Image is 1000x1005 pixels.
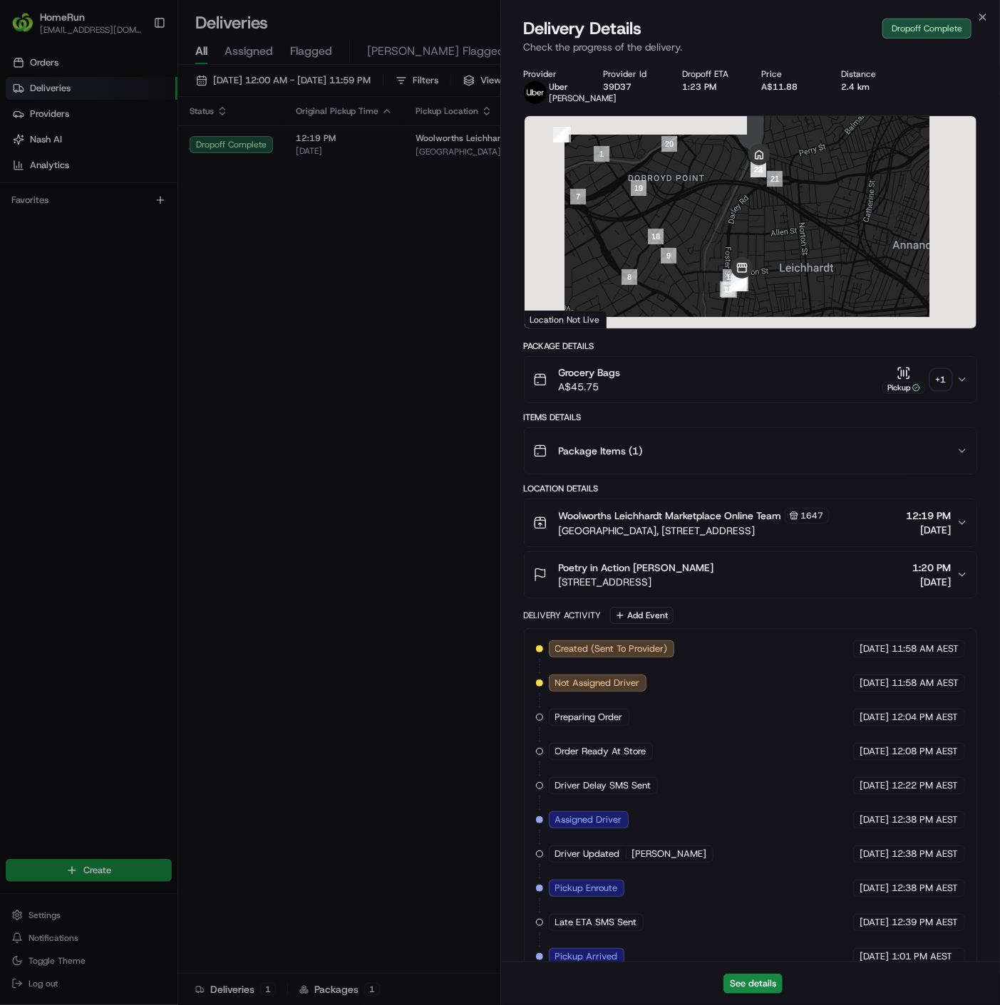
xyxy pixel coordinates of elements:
[524,412,978,423] div: Items Details
[525,311,607,328] div: Location Not Live
[860,642,889,655] span: [DATE]
[555,677,640,689] span: Not Assigned Driver
[723,974,783,994] button: See details
[648,229,664,244] div: 18
[892,848,958,860] span: 12:38 PM AEST
[767,171,783,187] div: 21
[524,610,602,621] div: Delivery Activity
[603,68,659,80] div: Provider Id
[882,366,951,394] button: Pickup+1
[731,276,747,291] div: 16
[721,282,737,298] div: 17
[906,509,951,523] span: 12:19 PM
[555,745,646,758] span: Order Ready At Store
[525,357,977,402] button: Grocery BagsA$45.75Pickup+1
[892,642,959,655] span: 11:58 AM AEST
[762,68,818,80] div: Price
[892,779,958,792] span: 12:22 PM AEST
[632,848,707,860] span: [PERSON_NAME]
[594,146,609,162] div: 1
[892,882,958,895] span: 12:38 PM AEST
[555,779,651,792] span: Driver Delay SMS Sent
[559,575,714,589] span: [STREET_ADDRESS]
[524,483,978,494] div: Location Details
[860,882,889,895] span: [DATE]
[603,81,632,93] button: 39D37
[559,524,829,538] span: [GEOGRAPHIC_DATA], [STREET_ADDRESS]
[731,276,746,291] div: 14
[912,575,951,589] span: [DATE]
[892,950,952,963] span: 1:01 PM AEST
[559,380,621,394] span: A$45.75
[555,950,618,963] span: Pickup Arrived
[555,642,668,655] span: Created (Sent To Provider)
[841,81,897,93] div: 2.4 km
[892,745,958,758] span: 12:08 PM AEST
[661,136,677,152] div: 20
[860,711,889,724] span: [DATE]
[931,370,951,390] div: + 1
[622,269,637,285] div: 8
[892,711,958,724] span: 12:04 PM AEST
[860,677,889,689] span: [DATE]
[570,189,586,204] div: 7
[841,68,897,80] div: Distance
[682,81,738,93] div: 1:23 PM
[860,745,889,758] span: [DATE]
[610,607,674,624] button: Add Event
[906,523,951,537] span: [DATE]
[524,68,580,80] div: Provider
[912,561,951,575] span: 1:20 PM
[882,366,925,394] button: Pickup
[555,711,623,724] span: Preparing Order
[553,127,569,142] div: 5
[524,40,978,54] p: Check the progress of the delivery.
[882,382,925,394] div: Pickup
[555,127,571,142] div: 6
[720,281,736,297] div: 11
[860,916,889,929] span: [DATE]
[525,428,977,474] button: Package Items (1)
[751,162,766,177] div: 23
[524,17,642,40] span: Delivery Details
[555,882,618,895] span: Pickup Enroute
[559,365,621,380] span: Grocery Bags
[631,180,646,196] div: 19
[559,509,782,523] span: Woolworths Leichhardt Marketplace Online Team
[860,779,889,792] span: [DATE]
[525,499,977,546] button: Woolworths Leichhardt Marketplace Online Team1647[GEOGRAPHIC_DATA], [STREET_ADDRESS]12:19 PM[DATE]
[559,444,643,458] span: Package Items ( 1 )
[892,677,959,689] span: 11:58 AM AEST
[733,276,748,291] div: 15
[559,561,714,575] span: Poetry in Action [PERSON_NAME]
[860,813,889,826] span: [DATE]
[723,269,738,285] div: 10
[550,81,569,93] span: Uber
[550,93,617,104] span: [PERSON_NAME]
[661,248,676,264] div: 9
[762,81,818,93] div: A$11.88
[555,848,620,860] span: Driver Updated
[524,340,978,352] div: Package Details
[682,68,738,80] div: Dropoff ETA
[555,916,637,929] span: Late ETA SMS Sent
[892,813,958,826] span: 12:38 PM AEST
[555,813,622,826] span: Assigned Driver
[524,81,547,104] img: uber-new-logo.jpeg
[860,950,889,963] span: [DATE]
[525,552,977,598] button: Poetry in Action [PERSON_NAME][STREET_ADDRESS]1:20 PM[DATE]
[860,848,889,860] span: [DATE]
[801,510,824,521] span: 1647
[892,916,958,929] span: 12:39 PM AEST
